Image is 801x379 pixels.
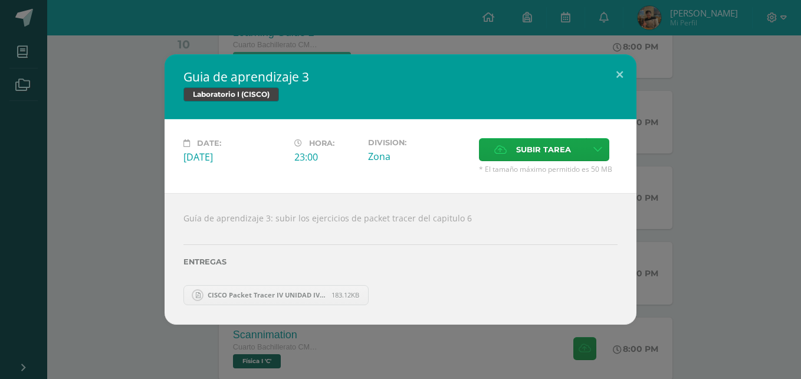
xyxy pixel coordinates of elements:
[183,87,279,102] span: Laboratorio I (CISCO)
[197,139,221,148] span: Date:
[479,164,618,174] span: * El tamaño máximo permitido es 50 MB
[183,151,285,164] div: [DATE]
[309,139,334,148] span: Hora:
[183,285,369,305] a: CISCO Packet Tracer IV UNIDAD IVC Diego Cantoral 9.pdf
[368,138,470,147] label: Division:
[165,193,636,324] div: Guía de aprendizaje 3: subir los ejercicios de packet tracer del capitulo 6
[183,68,618,85] h2: Guia de aprendizaje 3
[183,257,618,266] label: Entregas
[603,54,636,94] button: Close (Esc)
[331,290,359,299] span: 183.12KB
[202,290,331,299] span: CISCO Packet Tracer IV UNIDAD IVC [PERSON_NAME] 9.pdf
[294,151,359,164] div: 23:00
[516,139,571,161] span: Subir tarea
[368,150,470,163] div: Zona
